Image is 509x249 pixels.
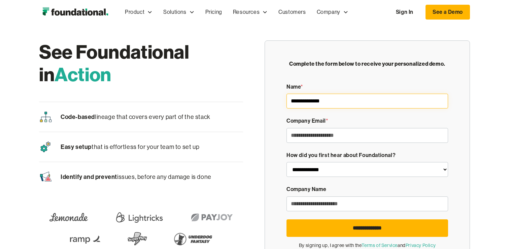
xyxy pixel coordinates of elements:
img: Streamline code icon [39,110,53,124]
img: Underdog Fantasy Logo [169,229,216,248]
a: Customers [273,1,311,23]
div: Product [120,1,158,23]
img: Foundational Logo [39,5,111,19]
h1: See Foundational in [39,40,243,86]
div: Company [317,8,340,17]
a: Terms of Service [362,243,398,248]
p: that is effortless for your team to set up [61,142,199,152]
div: Solutions [163,8,186,17]
div: How did you first hear about Foundational? [286,151,448,160]
form: Demo Form [286,83,448,249]
div: By signing up, I agree with the and [286,242,448,249]
div: Resources [228,1,273,23]
span: Action [55,62,111,86]
img: Lemonade Logo [45,208,92,227]
img: Lightricks Logo [114,208,165,227]
img: Payjoy logo [186,208,237,227]
span: Code-based [61,113,95,121]
p: issues, before any damage is done [61,172,211,182]
div: Solutions [158,1,200,23]
a: Sign In [389,5,420,19]
div: Company [311,1,354,23]
img: Data Contracts Icon [39,170,53,184]
span: Identify and prevent [61,173,117,181]
a: Pricing [200,1,228,23]
iframe: Chat Widget [388,171,509,249]
div: Resources [233,8,260,17]
p: lineage that covers every part of the stack [61,112,210,122]
img: Ramp Logo [66,229,106,248]
div: Company Email [286,117,448,125]
span: Easy setup [61,143,92,151]
strong: Complete the form below to receive your personalized demo. [289,60,445,67]
a: home [39,5,111,19]
a: See a Demo [426,5,470,20]
div: Company Name [286,185,448,194]
div: Product [125,8,144,17]
div: Name [286,83,448,91]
